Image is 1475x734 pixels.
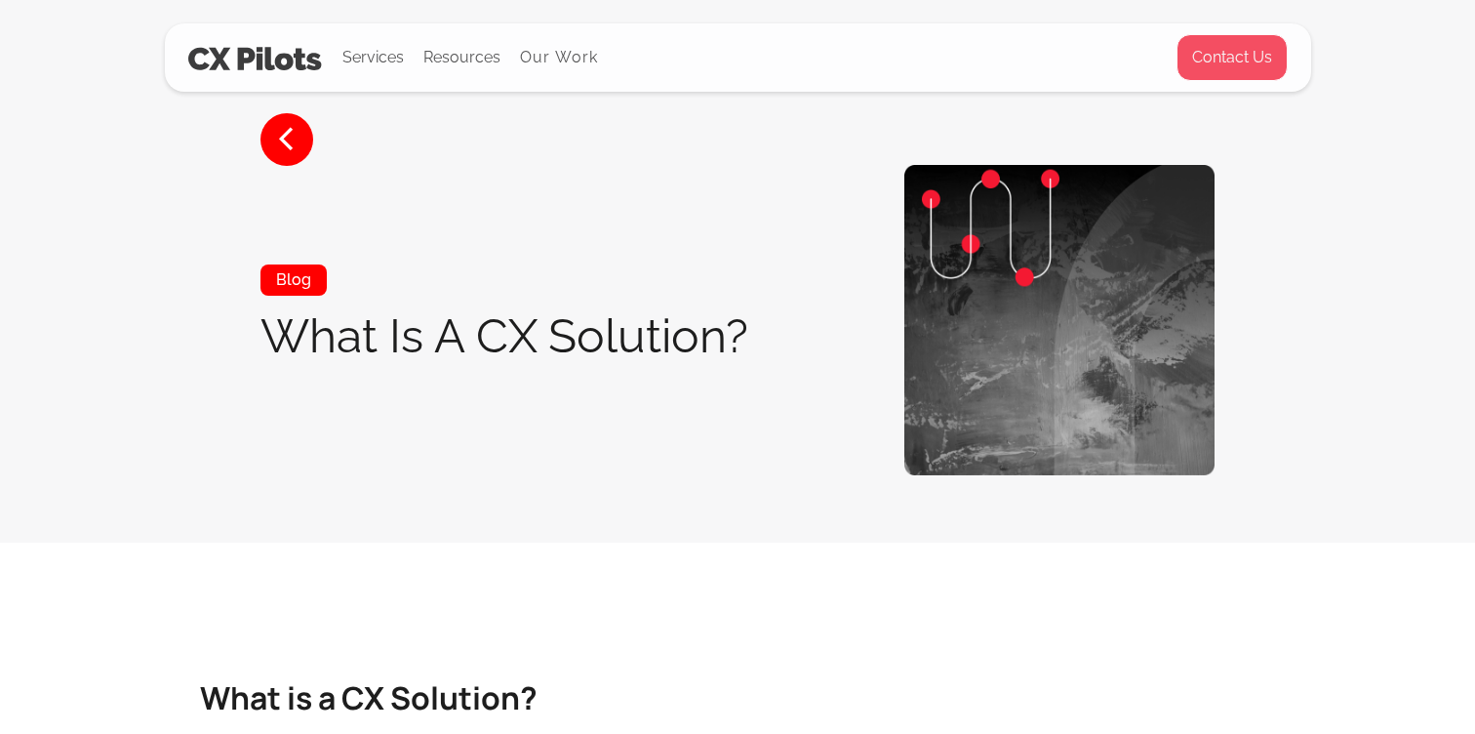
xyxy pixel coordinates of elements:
[342,44,404,71] div: Services
[260,265,327,296] div: Blog
[260,310,748,361] h1: What Is A CX Solution?
[342,24,404,91] div: Services
[520,49,599,66] a: Our Work
[1176,34,1288,81] a: Contact Us
[423,44,500,71] div: Resources
[423,24,500,91] div: Resources
[200,677,1276,718] h2: What is a CX Solution?
[260,113,313,166] a: <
